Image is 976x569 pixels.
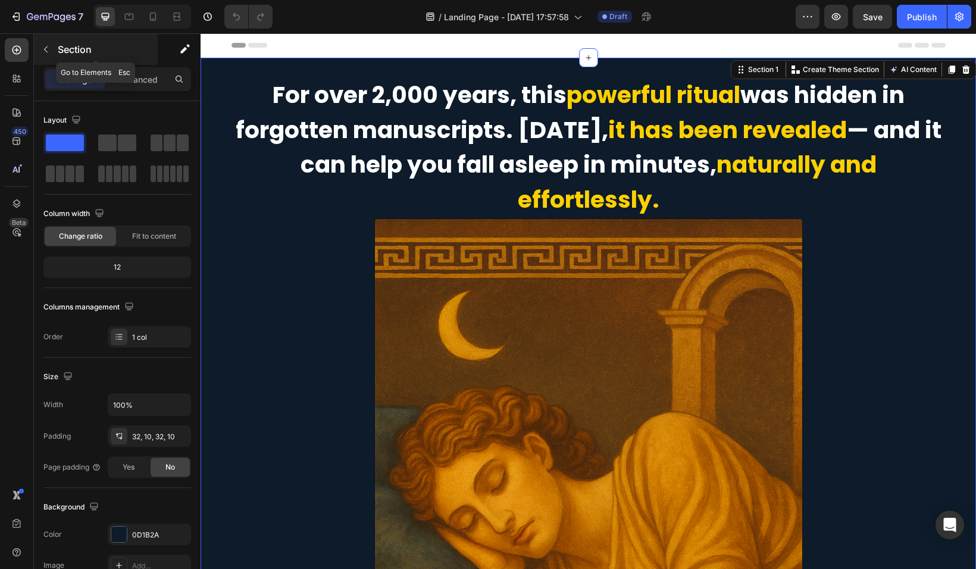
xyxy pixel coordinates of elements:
[117,73,158,86] p: Advanced
[123,462,134,473] span: Yes
[165,462,175,473] span: No
[408,80,646,113] span: it has been revealed
[78,10,83,24] p: 7
[609,11,627,22] span: Draft
[132,432,188,442] div: 32, 10, 32, 10
[545,31,580,42] div: Section 1
[43,529,62,540] div: Color
[863,12,883,22] span: Save
[43,369,75,385] div: Size
[59,231,102,242] span: Change ratio
[444,11,569,23] span: Landing Page - [DATE] 17:57:58
[43,299,136,315] div: Columns management
[43,462,101,473] div: Page padding
[936,511,964,539] div: Open Intercom Messenger
[201,33,976,569] iframe: Design area
[43,112,83,129] div: Layout
[11,127,29,136] div: 450
[9,218,29,227] div: Beta
[853,5,892,29] button: Save
[58,42,155,57] p: Section
[317,115,676,183] span: naturally and effortlessly.
[132,231,176,242] span: Fit to content
[43,206,107,222] div: Column width
[366,45,540,78] span: powerful ritual
[43,332,63,342] div: Order
[43,431,71,442] div: Padding
[5,5,89,29] button: 7
[43,399,63,410] div: Width
[439,11,442,23] span: /
[132,530,188,540] div: 0D1B2A
[602,31,678,42] p: Create Theme Section
[59,73,92,86] p: Settings
[132,332,188,343] div: 1 col
[108,394,190,415] input: Auto
[897,5,947,29] button: Publish
[907,11,937,23] div: Publish
[224,5,273,29] div: Undo/Redo
[686,29,739,43] button: AI Content
[43,499,101,515] div: Background
[46,259,189,276] div: 12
